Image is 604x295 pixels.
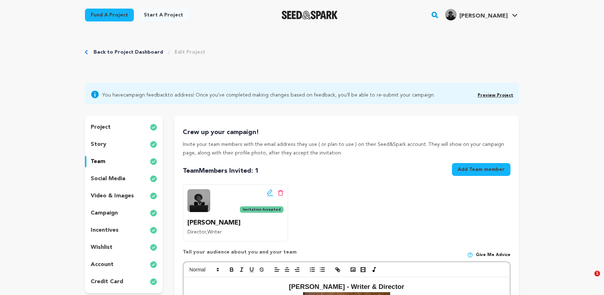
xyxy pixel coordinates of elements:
[94,49,163,56] a: Back to Project Dashboard
[150,243,157,252] img: check-circle-full.svg
[85,190,163,202] button: video & images
[85,139,163,150] button: story
[282,11,338,19] img: Seed&Spark Logo Dark Mode
[150,174,157,183] img: check-circle-full.svg
[240,206,283,213] span: Invitation Accepted
[150,260,157,269] img: check-circle-full.svg
[85,242,163,253] button: wishlist
[85,276,163,287] button: credit card
[150,140,157,149] img: check-circle-full.svg
[452,163,510,176] button: Add Team member
[467,252,473,258] img: help-circle.svg
[150,277,157,286] img: check-circle-full.svg
[150,123,157,132] img: check-circle-full.svg
[91,226,119,235] p: incentives
[187,228,283,237] p: ,
[183,141,510,158] p: Invite your team members with the email address they use ( or plan to use ) on their Seed&Spark a...
[444,8,519,23] span: Simi A.'s Profile
[85,225,163,236] button: incentives
[199,168,251,174] span: Members Invited
[476,252,510,258] span: Give me advice
[91,277,123,286] p: credit card
[183,127,510,138] p: Crew up your campaign!
[85,49,205,56] div: Breadcrumb
[85,156,163,167] button: team
[102,90,435,99] span: You have to address! Once you've completed making changes based on feedback, you'll be able to re...
[187,230,206,235] span: Director
[183,249,297,261] p: Tell your audience about you and your team
[85,259,163,270] button: account
[91,243,112,252] p: wishlist
[282,11,338,19] a: Seed&Spark Homepage
[175,49,205,56] a: Edit Project
[580,271,597,288] iframe: Intercom live chat
[187,218,283,228] p: [PERSON_NAME]
[150,209,157,217] img: check-circle-full.svg
[187,189,210,212] img: team picture
[445,9,457,20] img: 33ca1a603e7a3e83.jpg
[207,230,222,235] span: Writer
[85,122,163,133] button: project
[444,8,519,20] a: Simi A.'s Profile
[91,209,118,217] p: campaign
[91,192,134,200] p: video & images
[85,207,163,219] button: campaign
[138,9,189,21] a: Start a project
[594,271,600,276] span: 1
[85,173,163,185] button: social media
[91,123,111,132] p: project
[91,157,105,166] p: team
[85,9,134,21] a: Fund a project
[91,260,114,269] p: account
[459,13,508,19] span: [PERSON_NAME]
[150,226,157,235] img: check-circle-full.svg
[123,93,168,98] a: campaign feedback
[91,174,125,183] p: social media
[91,140,106,149] p: story
[478,93,513,98] a: Preview Project
[445,9,508,20] div: Simi A.'s Profile
[183,166,259,176] p: Team : 1
[150,192,157,200] img: check-circle-full.svg
[150,157,157,166] img: check-circle-full.svg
